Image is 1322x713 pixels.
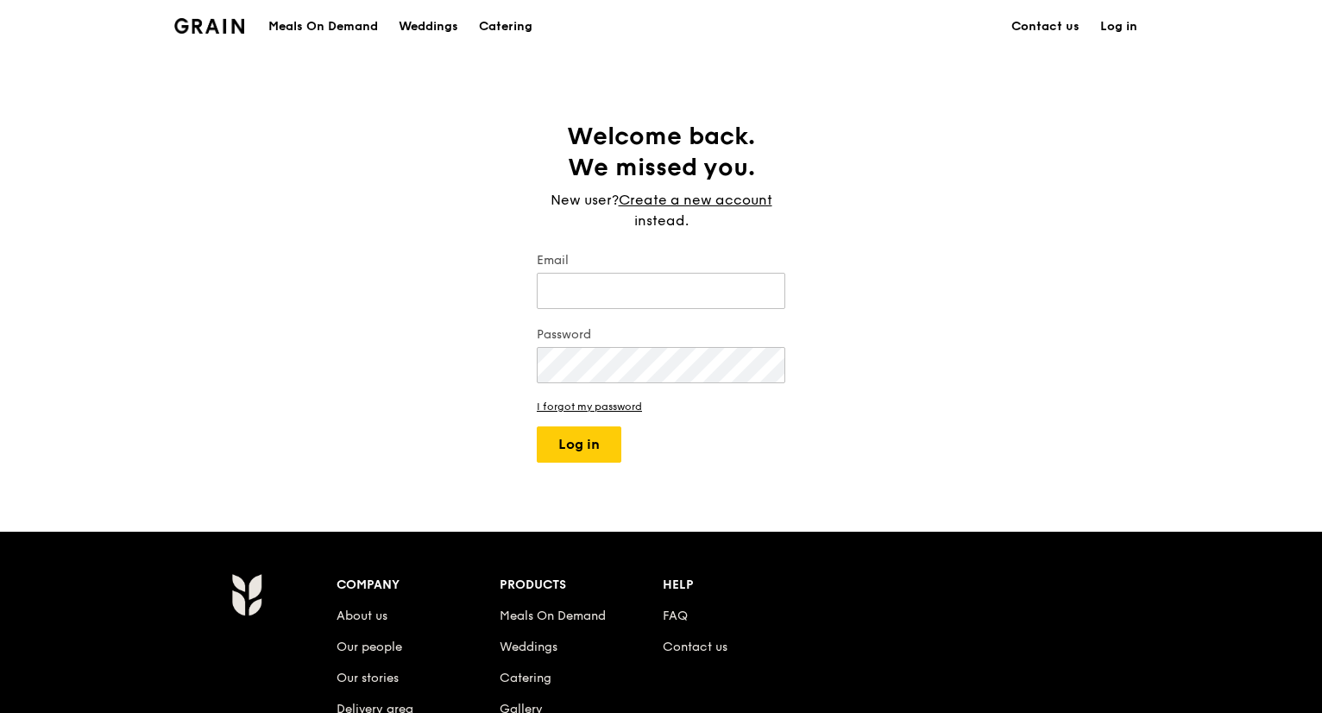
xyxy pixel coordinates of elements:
[1001,1,1090,53] a: Contact us
[537,252,785,269] label: Email
[479,1,532,53] div: Catering
[337,609,387,623] a: About us
[388,1,469,53] a: Weddings
[537,326,785,344] label: Password
[551,192,619,208] span: New user?
[663,609,688,623] a: FAQ
[469,1,543,53] a: Catering
[634,212,689,229] span: instead.
[337,671,399,685] a: Our stories
[174,18,244,34] img: Grain
[337,573,500,597] div: Company
[537,121,785,183] h1: Welcome back. We missed you.
[500,671,551,685] a: Catering
[537,401,785,413] a: I forgot my password
[337,640,402,654] a: Our people
[663,573,826,597] div: Help
[500,640,557,654] a: Weddings
[500,573,663,597] div: Products
[1090,1,1148,53] a: Log in
[663,640,727,654] a: Contact us
[619,190,772,211] a: Create a new account
[500,609,606,623] a: Meals On Demand
[231,573,261,616] img: Grain
[268,1,378,53] div: Meals On Demand
[399,1,458,53] div: Weddings
[537,426,621,463] button: Log in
